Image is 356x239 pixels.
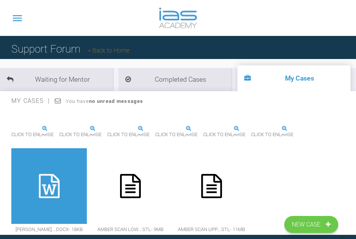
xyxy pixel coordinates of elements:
span: [PERSON_NAME]….docx - 18KB [11,224,87,236]
span: Click to enlarge [107,129,149,141]
span: Click to enlarge [59,129,102,141]
strong: no unread messages [89,98,143,104]
span: Click to enlarge [251,129,293,141]
li: My Cases [237,65,351,91]
h1: Support Forum [11,41,129,58]
span: Click to enlarge [203,129,245,141]
span: Click to enlarge [11,129,54,141]
span: amber scan Upp….stl - 11MB [174,224,249,236]
li: Completed Cases [119,68,232,91]
img: logo-light.3e3ef733.png [159,8,197,28]
span: New Case [292,220,322,230]
span: amber scan Low….stl - 9MB [92,224,168,236]
span: Click to enlarge [155,129,197,141]
a: New Case [284,216,338,233]
span: My Cases [11,97,50,104]
a: Back to Home [88,47,129,54]
span: You have [66,98,143,104]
